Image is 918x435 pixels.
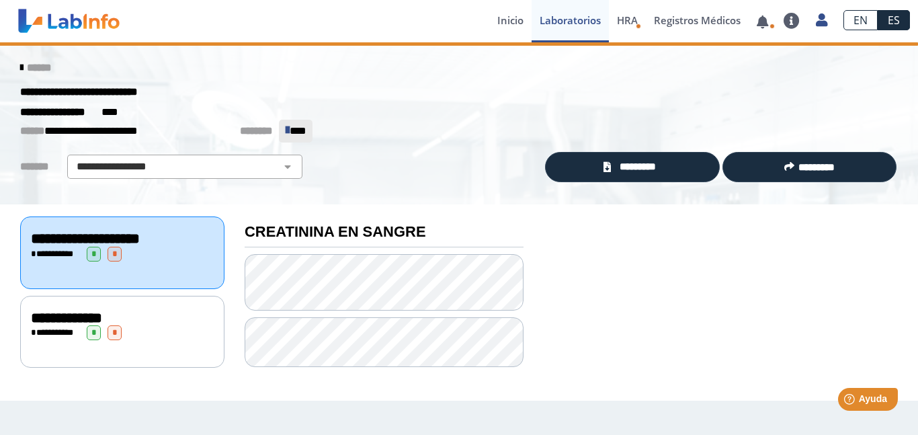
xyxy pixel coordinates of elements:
[853,13,868,28] font: EN
[497,13,524,27] font: Inicio
[540,13,601,27] font: Laboratorios
[798,383,903,420] iframe: Lanzador de widgets de ayuda
[245,223,426,240] font: CREATININA EN SANGRE
[654,13,741,27] font: Registros Médicos
[888,13,900,28] font: ES
[617,13,638,27] font: HRA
